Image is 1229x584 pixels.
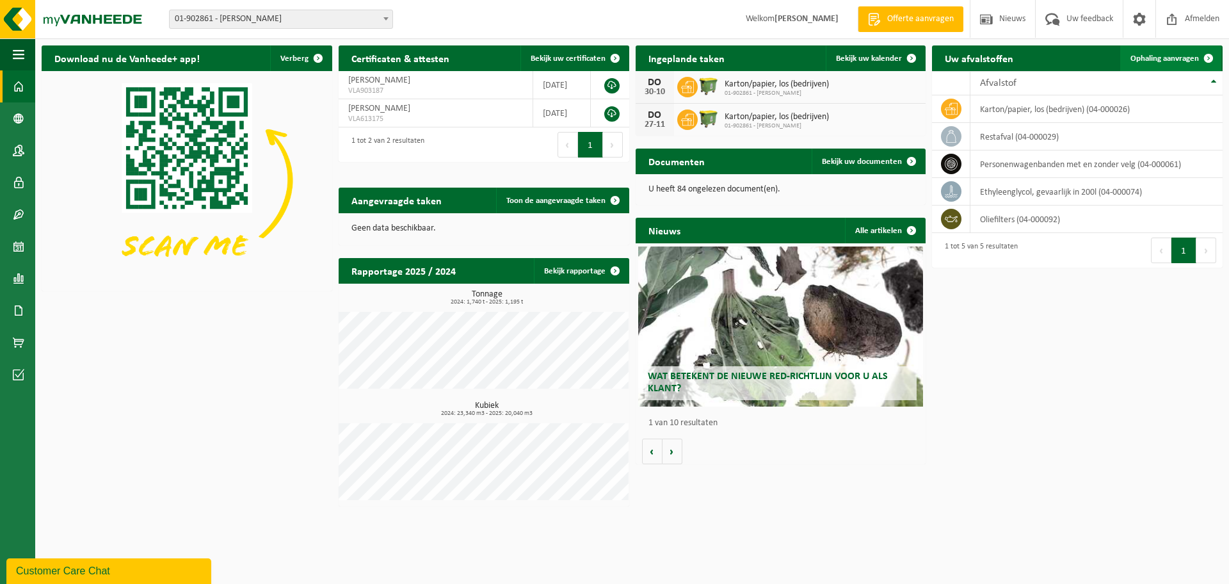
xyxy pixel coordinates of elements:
span: 01-902861 - [PERSON_NAME] [725,90,829,97]
span: Afvalstof [980,78,1016,88]
td: [DATE] [533,71,591,99]
a: Bekijk uw documenten [812,149,924,174]
span: Karton/papier, los (bedrijven) [725,112,829,122]
td: restafval (04-000029) [970,123,1223,150]
button: Volgende [663,439,682,464]
span: 01-902861 - VANSLAMBROUCK EDWIN - LANGEMARK-POELKAPELLE [170,10,392,28]
h2: Nieuws [636,218,693,243]
a: Ophaling aanvragen [1120,45,1221,71]
button: Previous [558,132,578,158]
span: 01-902861 - [PERSON_NAME] [725,122,829,130]
div: 27-11 [642,120,668,129]
p: 1 van 10 resultaten [648,419,920,428]
a: Bekijk uw certificaten [520,45,628,71]
h2: Aangevraagde taken [339,188,454,213]
button: 1 [578,132,603,158]
a: Bekijk rapportage [534,258,628,284]
span: Verberg [280,54,309,63]
div: 1 tot 2 van 2 resultaten [345,131,424,159]
a: Toon de aangevraagde taken [496,188,628,213]
span: Karton/papier, los (bedrijven) [725,79,829,90]
td: personenwagenbanden met en zonder velg (04-000061) [970,150,1223,178]
td: karton/papier, los (bedrijven) (04-000026) [970,95,1223,123]
a: Alle artikelen [845,218,924,243]
button: 1 [1171,238,1196,263]
h2: Ingeplande taken [636,45,737,70]
h2: Documenten [636,149,718,174]
button: Vorige [642,439,663,464]
strong: [PERSON_NAME] [775,14,839,24]
td: ethyleenglycol, gevaarlijk in 200l (04-000074) [970,178,1223,206]
h3: Tonnage [345,290,629,305]
div: 30-10 [642,88,668,97]
span: 01-902861 - VANSLAMBROUCK EDWIN - LANGEMARK-POELKAPELLE [169,10,393,29]
iframe: chat widget [6,556,214,584]
h2: Uw afvalstoffen [932,45,1026,70]
h2: Rapportage 2025 / 2024 [339,258,469,283]
span: Toon de aangevraagde taken [506,197,606,205]
div: DO [642,110,668,120]
p: Geen data beschikbaar. [351,224,616,233]
h2: Download nu de Vanheede+ app! [42,45,213,70]
button: Verberg [270,45,331,71]
a: Offerte aanvragen [858,6,963,32]
div: DO [642,77,668,88]
span: VLA613175 [348,114,524,124]
a: Bekijk uw kalender [826,45,924,71]
button: Next [1196,238,1216,263]
td: [DATE] [533,99,591,127]
span: Wat betekent de nieuwe RED-richtlijn voor u als klant? [648,371,888,394]
span: [PERSON_NAME] [348,104,410,113]
span: Offerte aanvragen [884,13,957,26]
a: Wat betekent de nieuwe RED-richtlijn voor u als klant? [638,247,923,407]
span: Ophaling aanvragen [1130,54,1199,63]
span: 2024: 1,740 t - 2025: 1,195 t [345,299,629,305]
span: VLA903187 [348,86,524,96]
button: Previous [1151,238,1171,263]
span: 2024: 23,340 m3 - 2025: 20,040 m3 [345,410,629,417]
span: Bekijk uw certificaten [531,54,606,63]
h3: Kubiek [345,401,629,417]
button: Next [603,132,623,158]
h2: Certificaten & attesten [339,45,462,70]
img: WB-1100-HPE-GN-50 [698,108,719,129]
td: oliefilters (04-000092) [970,206,1223,233]
p: U heeft 84 ongelezen document(en). [648,185,913,194]
img: Download de VHEPlus App [42,71,332,289]
span: [PERSON_NAME] [348,76,410,85]
img: WB-1100-HPE-GN-50 [698,75,719,97]
span: Bekijk uw documenten [822,158,902,166]
div: 1 tot 5 van 5 resultaten [938,236,1018,264]
span: Bekijk uw kalender [836,54,902,63]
